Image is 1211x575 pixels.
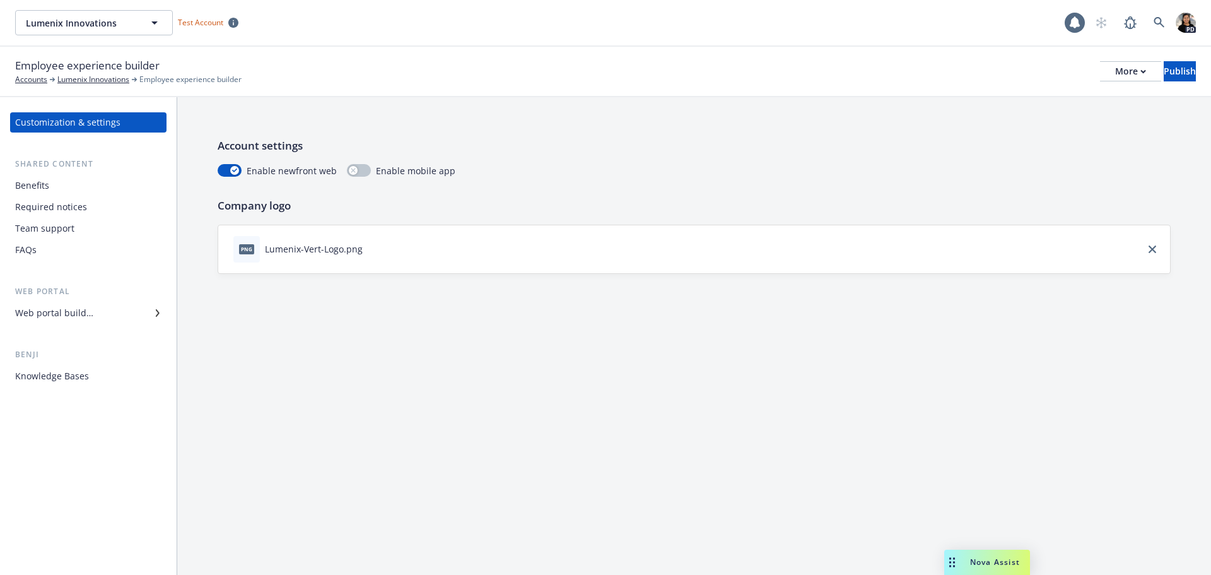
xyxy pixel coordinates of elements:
a: FAQs [10,240,167,260]
span: Test Account [173,16,243,29]
span: Employee experience builder [139,74,242,85]
a: Knowledge Bases [10,366,167,386]
div: Drag to move [944,550,960,575]
a: Lumenix Innovations [57,74,129,85]
a: Web portal builder [10,303,167,323]
span: png [239,244,254,254]
a: close [1145,242,1160,257]
div: More [1115,62,1146,81]
div: Knowledge Bases [15,366,89,386]
span: Enable newfront web [247,164,337,177]
a: Team support [10,218,167,239]
a: Accounts [15,74,47,85]
div: Shared content [10,158,167,170]
button: Publish [1164,61,1196,81]
div: Web portal [10,285,167,298]
span: Nova Assist [970,557,1020,567]
div: FAQs [15,240,37,260]
span: Employee experience builder [15,57,160,74]
button: Lumenix Innovations [15,10,173,35]
div: Benji [10,348,167,361]
a: Report a Bug [1118,10,1143,35]
div: Publish [1164,62,1196,81]
span: Enable mobile app [376,164,455,177]
span: Test Account [178,17,223,28]
a: Search [1147,10,1172,35]
div: Required notices [15,197,87,217]
button: More [1100,61,1161,81]
div: Lumenix-Vert-Logo.png [265,242,363,256]
button: download file [368,242,378,256]
a: Start snowing [1089,10,1114,35]
div: Team support [15,218,74,239]
a: Required notices [10,197,167,217]
img: photo [1176,13,1196,33]
a: Customization & settings [10,112,167,133]
button: Nova Assist [944,550,1030,575]
div: Benefits [15,175,49,196]
a: Benefits [10,175,167,196]
p: Account settings [218,138,1171,154]
p: Company logo [218,198,1171,214]
span: Lumenix Innovations [26,16,135,30]
div: Customization & settings [15,112,120,133]
div: Web portal builder [15,303,93,323]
